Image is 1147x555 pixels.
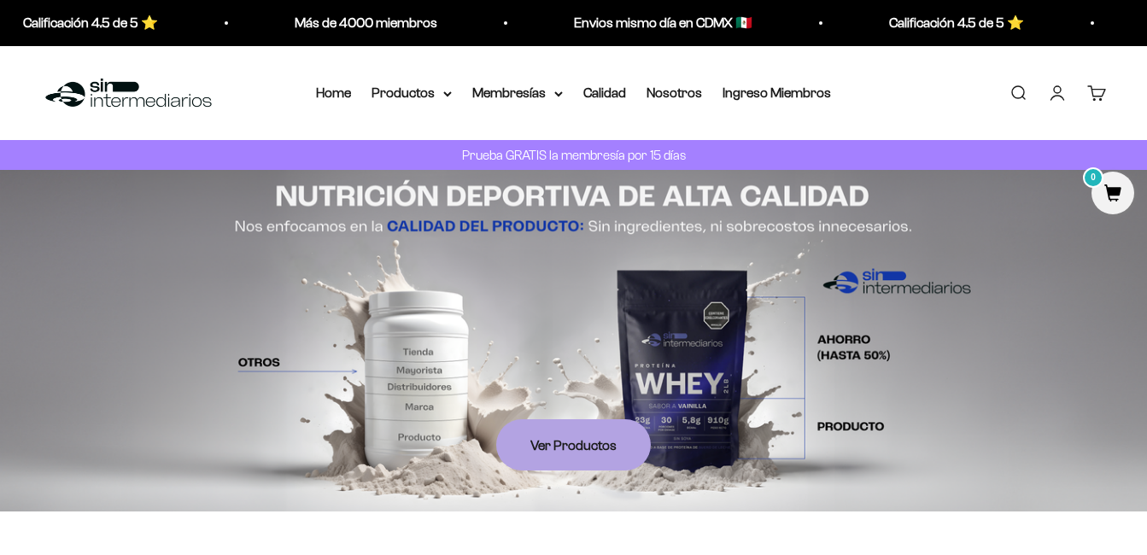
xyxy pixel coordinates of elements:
a: 0 [1091,185,1134,204]
a: Calidad [583,85,626,100]
summary: Productos [372,82,452,104]
a: Calificación 4.5 de 5 ⭐️ [18,15,153,30]
mark: 0 [1083,167,1103,188]
a: Ver Productos [496,419,651,470]
a: Más de 4000 miembros [290,15,432,30]
a: Home [316,85,351,100]
a: Calificación 4.5 de 5 ⭐️ [884,15,1019,30]
a: Ingreso Miembros [723,85,831,100]
a: Nosotros [647,85,702,100]
p: Prueba GRATIS la membresía por 15 días [458,144,690,166]
a: Envios mismo día en CDMX 🇲🇽 [569,15,747,30]
summary: Membresías [472,82,563,104]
